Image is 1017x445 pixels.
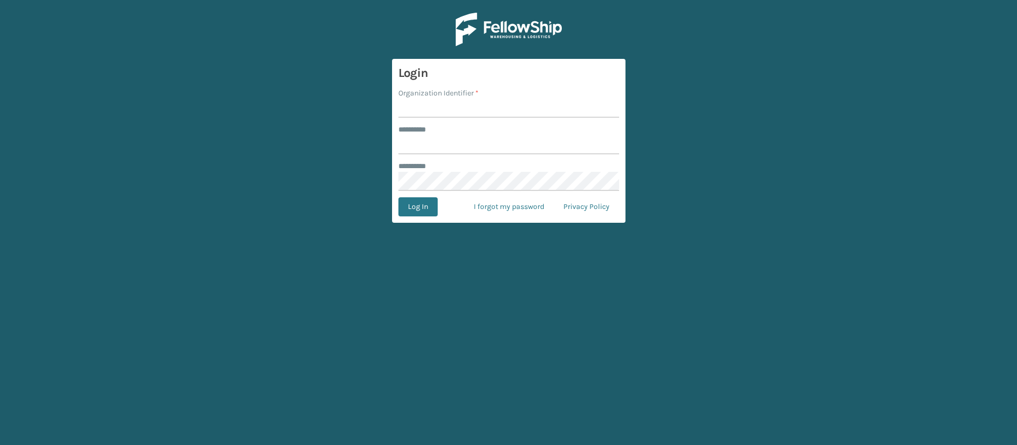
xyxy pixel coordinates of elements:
a: I forgot my password [464,197,554,216]
img: Logo [456,13,562,46]
button: Log In [398,197,438,216]
h3: Login [398,65,619,81]
a: Privacy Policy [554,197,619,216]
label: Organization Identifier [398,88,479,99]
